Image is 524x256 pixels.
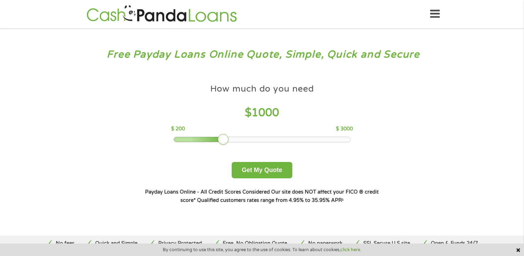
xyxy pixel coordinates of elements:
h4: How much do you need [210,83,314,95]
img: GetLoanNow Logo [85,4,239,24]
strong: Qualified customers rates range from 4.95% to 35.95% APR¹ [197,197,344,203]
button: Get My Quote [232,162,292,178]
h4: $ [171,106,353,120]
p: No fees [56,240,74,247]
p: Open & Funds 24/7 [431,240,478,247]
h3: Free Payday Loans Online Quote, Simple, Quick and Secure [20,48,504,61]
p: No paperwork [308,240,343,247]
p: SSL Secure U.S site [363,240,410,247]
p: $ 200 [171,125,185,133]
span: 1000 [251,106,279,119]
p: Free, No Obligation Quote [223,240,287,247]
p: $ 3000 [336,125,353,133]
a: click here. [340,247,361,253]
p: Privacy Protected [158,240,202,247]
p: Quick and Simple [95,240,137,247]
strong: Our site does NOT affect your FICO ® credit score* [180,189,379,203]
span: By continuing to use this site, you agree to the use of cookies. To learn about cookies, [163,247,361,252]
strong: Payday Loans Online - All Credit Scores Considered [145,189,270,195]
